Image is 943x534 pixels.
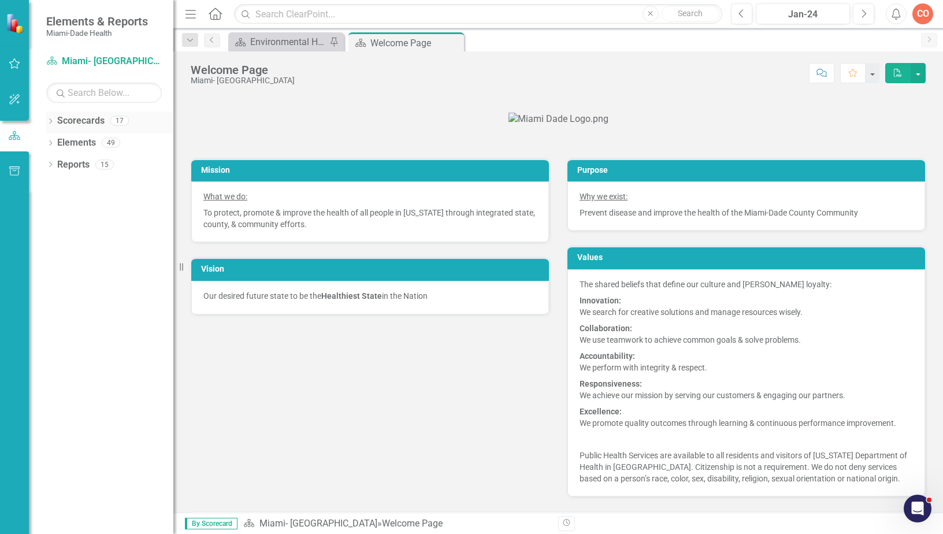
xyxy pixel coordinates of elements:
a: Elements [57,136,96,150]
a: Reports [57,158,90,172]
strong: Excellence: [580,407,622,416]
img: ClearPoint Strategy [6,13,26,34]
div: 49 [102,138,120,148]
input: Search ClearPoint... [234,4,722,24]
span: By Scorecard [185,518,237,529]
div: Jan-24 [760,8,846,21]
div: Welcome Page [382,518,443,529]
h3: Vision [201,265,543,273]
div: » [243,517,550,531]
h3: Mission [201,166,543,175]
p: We use teamwork to achieve common goals & solve problems. [580,320,913,348]
p: We achieve our mission by serving our customers & engaging our partners. [580,376,913,403]
div: Welcome Page [191,64,295,76]
div: 15 [95,160,114,169]
p: Public Health Services are available to all residents and visitors of [US_STATE] Department of He... [580,447,913,484]
iframe: Intercom live chat [904,495,931,522]
a: Miami- [GEOGRAPHIC_DATA] [46,55,162,68]
p: To protect, promote & improve the health of all people in [US_STATE] through integrated state, co... [203,205,537,230]
strong: Accountability: [580,351,635,361]
span: Search [678,9,703,18]
strong: Healthiest State [321,291,382,301]
p: The shared beliefs that define our culture and [PERSON_NAME] loyalty: [580,279,913,292]
input: Search Below... [46,83,162,103]
span: Why we exist: [580,192,628,201]
strong: Innovation: [580,296,621,305]
button: Search [662,6,719,22]
span: What we do: [203,192,247,201]
h3: Purpose [577,166,919,175]
div: 17 [110,116,129,126]
p: We search for creative solutions and manage resources wisely. [580,292,913,320]
div: Environmental Health Landing Page [250,35,326,49]
img: Miami Dade Logo.png [508,113,608,126]
span: Elements & Reports [46,14,148,28]
a: Environmental Health Landing Page [231,35,326,49]
button: Jan-24 [756,3,850,24]
p: We promote quality outcomes through learning & continuous performance improvement. [580,403,913,431]
p: We perform with integrity & respect. [580,348,913,376]
small: Miami-Dade Health [46,28,148,38]
div: Welcome Page [370,36,461,50]
p: Our desired future state to be the in the Nation [203,290,537,302]
div: Miami- [GEOGRAPHIC_DATA] [191,76,295,85]
p: Prevent disease and improve the health of the Miami-Dade County Community [580,205,913,218]
h3: Values [577,253,919,262]
a: Scorecards [57,114,105,128]
strong: Collaboration: [580,324,632,333]
a: Miami- [GEOGRAPHIC_DATA] [259,518,377,529]
button: CO [912,3,933,24]
strong: Responsiveness: [580,379,642,388]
